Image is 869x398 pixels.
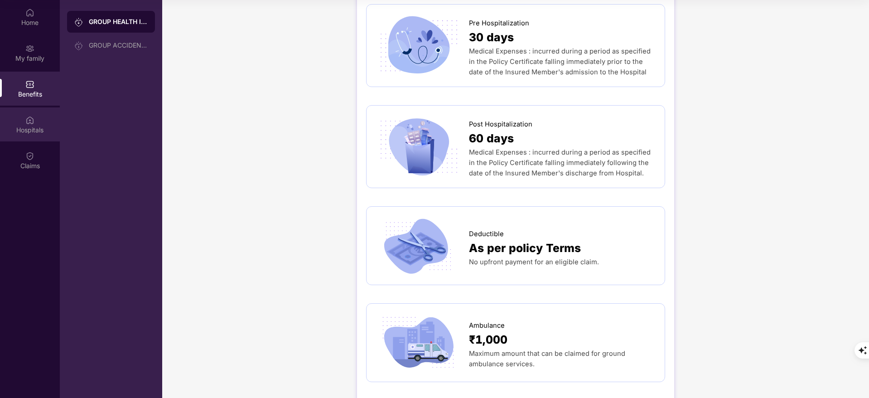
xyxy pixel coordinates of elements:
[469,18,529,29] span: Pre Hospitalization
[469,148,651,177] span: Medical Expenses : incurred during a period as specified in the Policy Certificate falling immedi...
[469,331,507,349] span: ₹1,000
[469,229,504,239] span: Deductible
[469,258,599,266] span: No upfront payment for an eligible claim.
[74,18,83,27] img: svg+xml;base64,PHN2ZyB3aWR0aD0iMjAiIGhlaWdodD0iMjAiIHZpZXdCb3g9IjAgMCAyMCAyMCIgZmlsbD0ibm9uZSIgeG...
[25,44,34,53] img: svg+xml;base64,PHN2ZyB3aWR0aD0iMjAiIGhlaWdodD0iMjAiIHZpZXdCb3g9IjAgMCAyMCAyMCIgZmlsbD0ibm9uZSIgeG...
[25,116,34,125] img: svg+xml;base64,PHN2ZyBpZD0iSG9zcGl0YWxzIiB4bWxucz0iaHR0cDovL3d3dy53My5vcmcvMjAwMC9zdmciIHdpZHRoPS...
[469,239,581,257] span: As per policy Terms
[469,119,532,130] span: Post Hospitalization
[89,17,148,26] div: GROUP HEALTH INSURANCE
[469,47,651,76] span: Medical Expenses : incurred during a period as specified in the Policy Certificate falling immedi...
[469,349,625,368] span: Maximum amount that can be claimed for ground ambulance services.
[89,42,148,49] div: GROUP ACCIDENTAL INSURANCE
[469,130,514,147] span: 60 days
[376,117,461,177] img: icon
[25,80,34,89] img: svg+xml;base64,PHN2ZyBpZD0iQmVuZWZpdHMiIHhtbG5zPSJodHRwOi8vd3d3LnczLm9yZy8yMDAwL3N2ZyIgd2lkdGg9Ij...
[25,8,34,17] img: svg+xml;base64,PHN2ZyBpZD0iSG9tZSIgeG1sbnM9Imh0dHA6Ly93d3cudzMub3JnLzIwMDAvc3ZnIiB3aWR0aD0iMjAiIG...
[376,16,461,76] img: icon
[469,29,514,46] span: 30 days
[25,151,34,160] img: svg+xml;base64,PHN2ZyBpZD0iQ2xhaW0iIHhtbG5zPSJodHRwOi8vd3d3LnczLm9yZy8yMDAwL3N2ZyIgd2lkdGg9IjIwIi...
[74,41,83,50] img: svg+xml;base64,PHN2ZyB3aWR0aD0iMjAiIGhlaWdodD0iMjAiIHZpZXdCb3g9IjAgMCAyMCAyMCIgZmlsbD0ibm9uZSIgeG...
[469,320,505,331] span: Ambulance
[376,313,461,373] img: icon
[376,216,461,276] img: icon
